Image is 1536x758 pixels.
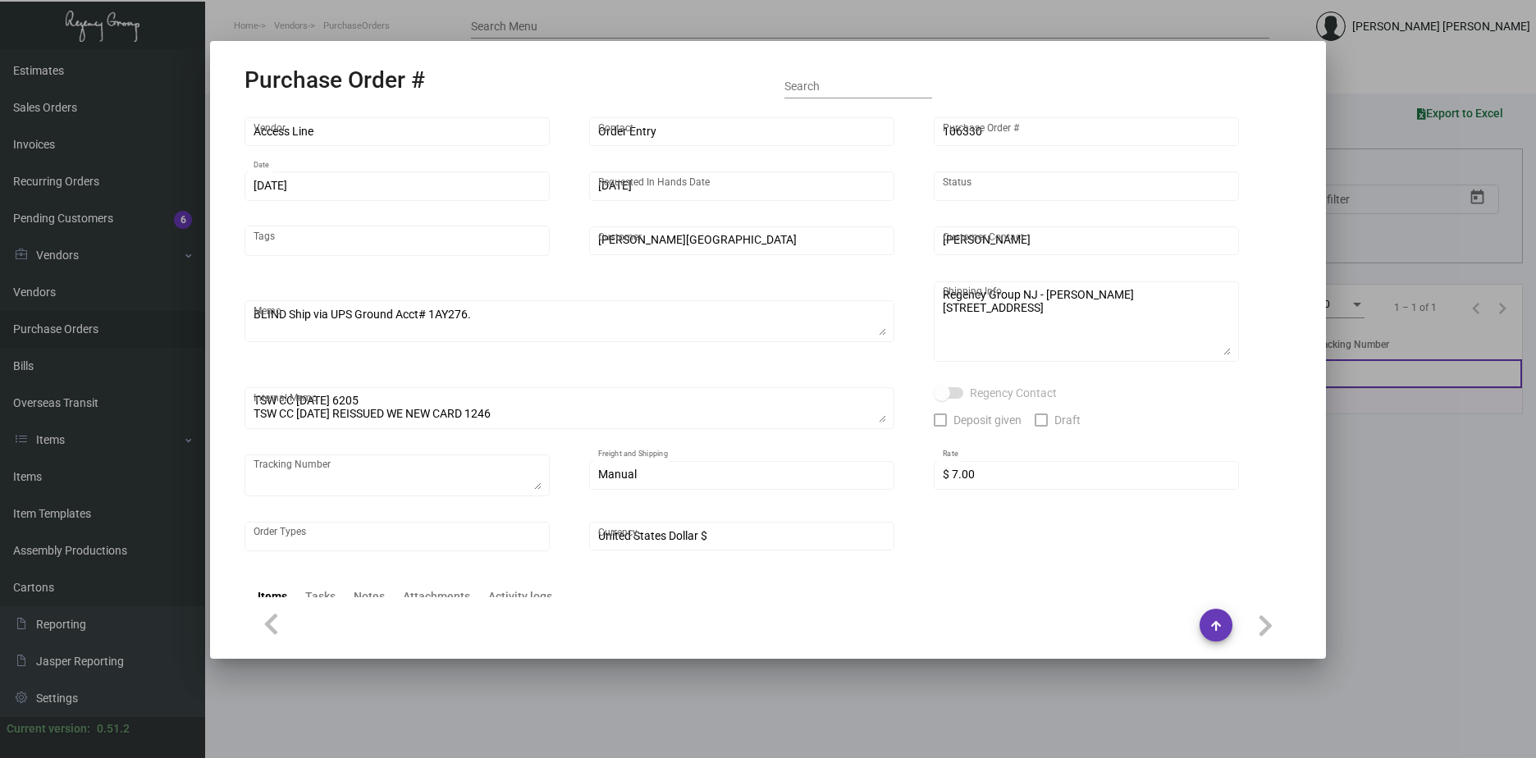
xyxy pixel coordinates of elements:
div: Notes [354,588,385,605]
div: Current version: [7,720,90,737]
div: Tasks [305,588,336,605]
div: Activity logs [488,588,552,605]
div: 0.51.2 [97,720,130,737]
span: Draft [1054,410,1081,430]
h2: Purchase Order # [245,66,425,94]
span: Deposit given [953,410,1022,430]
span: Manual [598,468,637,481]
div: Attachments [403,588,470,605]
span: Regency Contact [970,383,1057,403]
div: Items [258,588,287,605]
